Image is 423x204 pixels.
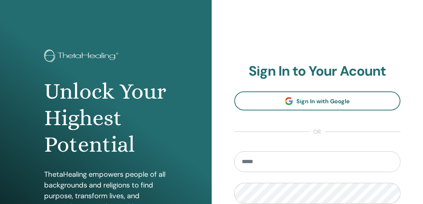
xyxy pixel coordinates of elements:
span: or [310,128,325,136]
h2: Sign In to Your Acount [234,63,401,80]
span: Sign In with Google [296,98,350,105]
h1: Unlock Your Highest Potential [44,78,167,158]
a: Sign In with Google [234,91,401,110]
